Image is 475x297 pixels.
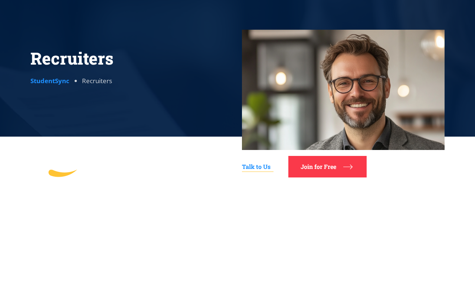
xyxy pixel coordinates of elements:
a: StudentSync [30,76,69,85]
a: Join for Free [288,156,367,177]
img: recruiters-image [242,30,445,150]
a: Talk to Us [242,161,273,172]
img: shape [48,169,77,177]
h2: Recruiters [30,48,233,68]
li: Recruiters [82,76,112,86]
